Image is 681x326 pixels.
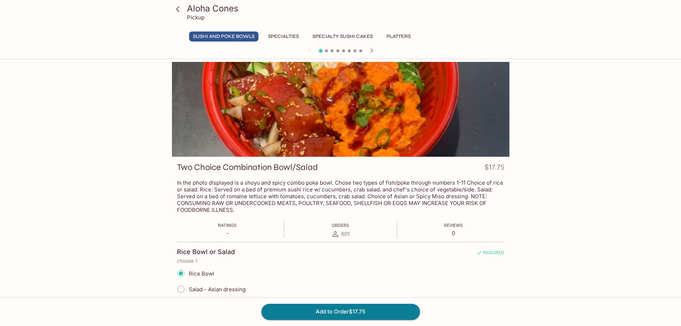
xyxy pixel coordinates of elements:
[218,223,237,228] span: Ratings
[177,179,504,213] p: In the photo displayed is a shoyu and spicy combo poke bowl. Chose two types of fish/poke through...
[172,62,509,157] div: Two Choice Combination Bowl/Salad
[264,31,303,42] button: Specialties
[177,248,235,256] h4: Rice Bowl or Salad
[477,250,504,258] span: REQUIRED
[444,223,463,228] span: Reviews
[177,162,318,173] h3: Two Choice Combination Bowl/Salad
[189,270,214,277] span: Rice Bowl
[444,230,463,237] p: 0
[332,223,349,228] span: Orders
[484,162,504,176] h4: $17.75
[383,31,415,42] button: Platters
[189,31,258,42] button: Sushi and Poke Bowls
[341,230,350,237] span: 601
[309,31,377,42] button: Specialty Sushi Cakes
[218,230,237,237] p: -
[261,304,420,320] button: Add to Order$17.75
[177,258,504,264] p: choose 1
[189,286,246,293] span: Salad - Asian dressing
[187,3,507,14] h3: Aloha Cones
[187,14,204,21] p: Pickup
